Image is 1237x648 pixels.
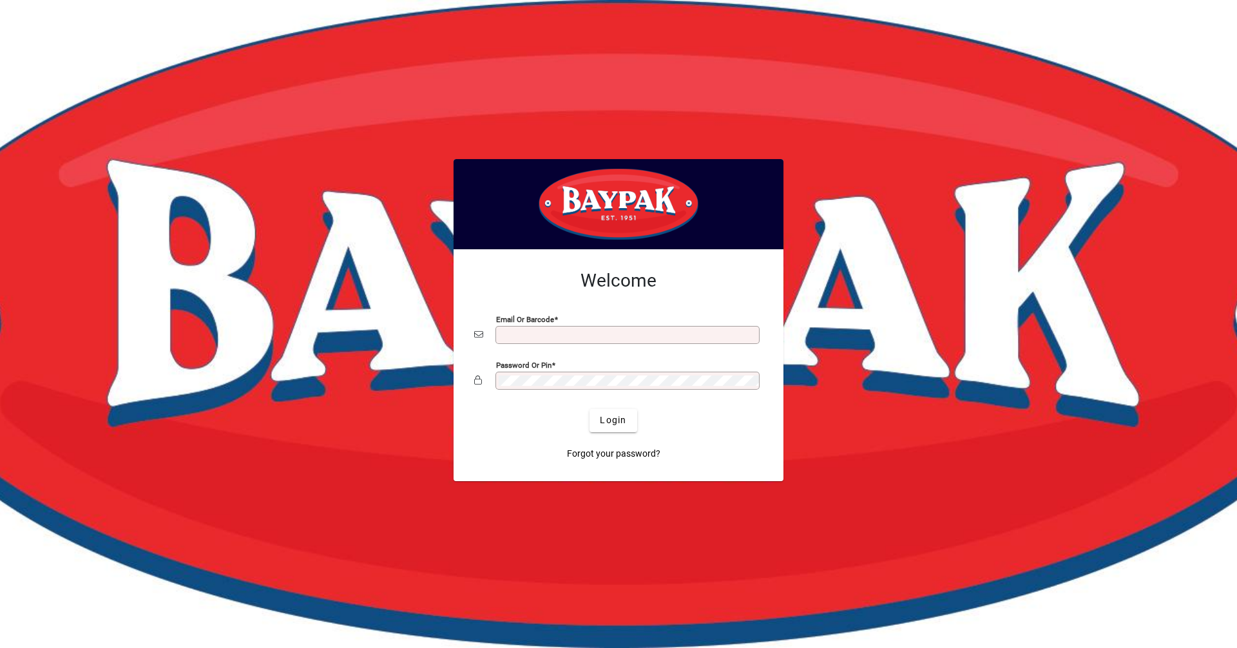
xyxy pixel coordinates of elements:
[600,414,626,427] span: Login
[496,314,554,323] mat-label: Email or Barcode
[562,443,666,466] a: Forgot your password?
[590,409,637,432] button: Login
[474,270,763,292] h2: Welcome
[567,447,660,461] span: Forgot your password?
[496,360,551,369] mat-label: Password or Pin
